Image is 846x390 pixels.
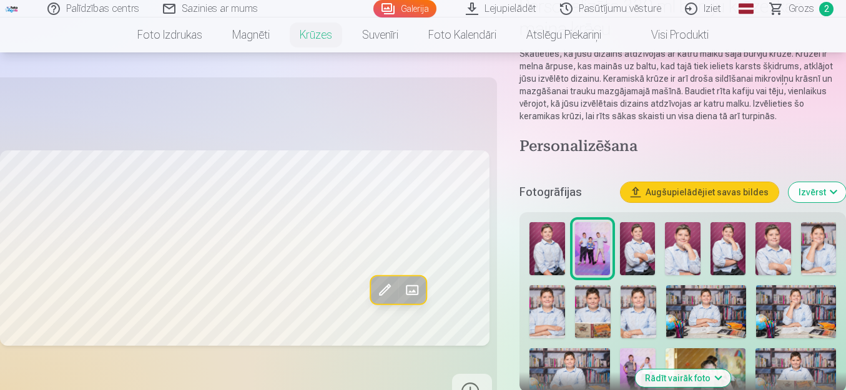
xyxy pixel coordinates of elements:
[519,183,611,201] h5: Fotogrāfijas
[519,47,846,122] p: Skatieties, kā jūsu dizains atdzīvojas ar katru malku šajā burvju krūzē. Krūzei ir melna ārpuse, ...
[511,17,616,52] a: Atslēgu piekariņi
[519,137,846,157] h4: Personalizēšana
[217,17,285,52] a: Magnēti
[789,182,846,202] button: Izvērst
[621,182,779,202] button: Augšupielādējiet savas bildes
[285,17,347,52] a: Krūzes
[635,369,730,387] button: Rādīt vairāk foto
[616,17,724,52] a: Visi produkti
[122,17,217,52] a: Foto izdrukas
[347,17,413,52] a: Suvenīri
[819,2,834,16] span: 2
[5,5,19,12] img: /fa1
[789,1,814,16] span: Grozs
[413,17,511,52] a: Foto kalendāri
